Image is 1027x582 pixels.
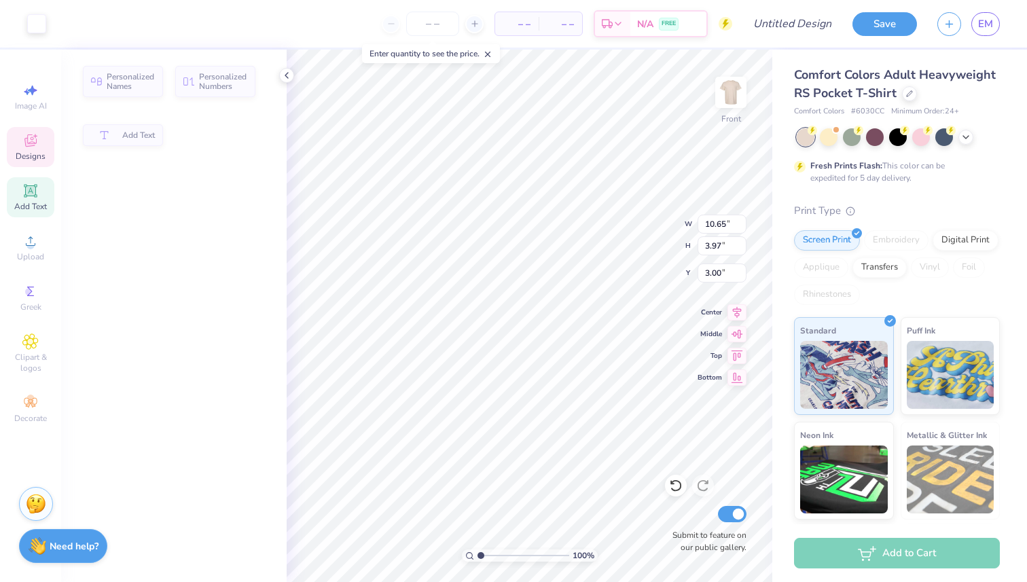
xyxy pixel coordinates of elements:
[810,160,882,171] strong: Fresh Prints Flash:
[800,341,888,409] img: Standard
[742,10,842,37] input: Untitled Design
[907,323,935,338] span: Puff Ink
[800,323,836,338] span: Standard
[852,12,917,36] button: Save
[794,230,860,251] div: Screen Print
[800,445,888,513] img: Neon Ink
[721,113,741,125] div: Front
[907,428,987,442] span: Metallic & Glitter Ink
[50,540,98,553] strong: Need help?
[891,106,959,117] span: Minimum Order: 24 +
[698,351,722,361] span: Top
[199,72,247,91] span: Personalized Numbers
[14,413,47,424] span: Decorate
[7,352,54,374] span: Clipart & logos
[953,257,985,278] div: Foil
[907,445,994,513] img: Metallic & Glitter Ink
[573,549,594,562] span: 100 %
[794,257,848,278] div: Applique
[637,17,653,31] span: N/A
[717,79,744,106] img: Front
[503,17,530,31] span: – –
[698,329,722,339] span: Middle
[547,17,574,31] span: – –
[971,12,1000,36] a: EM
[406,12,459,36] input: – –
[864,230,929,251] div: Embroidery
[16,151,46,162] span: Designs
[17,251,44,262] span: Upload
[14,201,47,212] span: Add Text
[810,160,977,184] div: This color can be expedited for 5 day delivery.
[800,428,833,442] span: Neon Ink
[911,257,949,278] div: Vinyl
[907,341,994,409] img: Puff Ink
[978,16,993,32] span: EM
[122,130,155,140] span: Add Text
[851,106,884,117] span: # 6030CC
[698,308,722,317] span: Center
[698,373,722,382] span: Bottom
[362,44,500,63] div: Enter quantity to see the price.
[665,529,746,553] label: Submit to feature on our public gallery.
[794,106,844,117] span: Comfort Colors
[107,72,155,91] span: Personalized Names
[794,203,1000,219] div: Print Type
[794,285,860,305] div: Rhinestones
[933,230,998,251] div: Digital Print
[794,67,996,101] span: Comfort Colors Adult Heavyweight RS Pocket T-Shirt
[15,101,47,111] span: Image AI
[662,19,676,29] span: FREE
[852,257,907,278] div: Transfers
[20,302,41,312] span: Greek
